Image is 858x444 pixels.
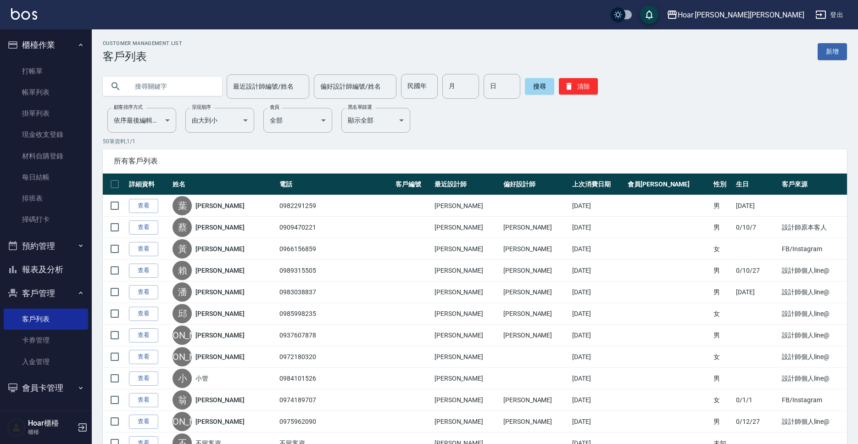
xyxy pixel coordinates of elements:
[4,188,88,209] a: 排班表
[501,303,570,325] td: [PERSON_NAME]
[173,390,192,410] div: 翁
[432,174,501,195] th: 最近設計師
[173,218,192,237] div: 蔡
[570,238,625,260] td: [DATE]
[663,6,808,24] button: Hoar [PERSON_NAME][PERSON_NAME]
[348,104,372,111] label: 黑名單篩選
[432,303,501,325] td: [PERSON_NAME]
[277,260,393,281] td: 0989315505
[114,157,836,166] span: 所有客戶列表
[711,303,734,325] td: 女
[432,217,501,238] td: [PERSON_NAME]
[170,174,277,195] th: 姓名
[277,195,393,217] td: 0982291259
[263,108,332,133] div: 全部
[129,242,158,256] a: 查看
[114,104,143,111] label: 顧客排序方式
[103,40,182,46] h2: Customer Management List
[501,281,570,303] td: [PERSON_NAME]
[734,389,780,411] td: 0/1/1
[195,417,244,426] a: [PERSON_NAME]
[4,330,88,351] a: 卡券管理
[277,346,393,368] td: 0972180320
[173,347,192,366] div: [PERSON_NAME]
[734,281,780,303] td: [DATE]
[570,346,625,368] td: [DATE]
[711,195,734,217] td: 男
[195,331,244,340] a: [PERSON_NAME]
[128,74,215,99] input: 搜尋關鍵字
[711,174,734,195] th: 性別
[173,412,192,431] div: [PERSON_NAME]
[501,411,570,433] td: [PERSON_NAME]
[734,195,780,217] td: [DATE]
[501,238,570,260] td: [PERSON_NAME]
[818,43,847,60] a: 新增
[4,376,88,400] button: 會員卡管理
[501,217,570,238] td: [PERSON_NAME]
[195,244,244,253] a: [PERSON_NAME]
[277,325,393,346] td: 0937607878
[780,217,847,238] td: 設計師原本客人
[4,82,88,103] a: 帳單列表
[4,61,88,82] a: 打帳單
[734,174,780,195] th: 生日
[173,326,192,345] div: [PERSON_NAME]
[678,9,804,21] div: Hoar [PERSON_NAME][PERSON_NAME]
[7,418,26,437] img: Person
[432,411,501,433] td: [PERSON_NAME]
[570,411,625,433] td: [DATE]
[277,303,393,325] td: 0985998235
[4,124,88,145] a: 現金收支登錄
[734,411,780,433] td: 0/12/27
[28,428,75,436] p: 櫃檯
[277,174,393,195] th: 電話
[129,220,158,235] a: 查看
[432,389,501,411] td: [PERSON_NAME]
[780,260,847,281] td: 設計師個人line@
[570,195,625,217] td: [DATE]
[570,217,625,238] td: [DATE]
[185,108,254,133] div: 由大到小
[570,389,625,411] td: [DATE]
[129,199,158,213] a: 查看
[812,6,847,23] button: 登出
[129,371,158,386] a: 查看
[129,415,158,429] a: 查看
[711,325,734,346] td: 男
[501,325,570,346] td: [PERSON_NAME]
[173,282,192,302] div: 潘
[711,217,734,238] td: 男
[570,325,625,346] td: [DATE]
[127,174,170,195] th: 詳細資料
[4,146,88,167] a: 材料自購登錄
[625,174,711,195] th: 會員[PERSON_NAME]
[570,260,625,281] td: [DATE]
[129,264,158,278] a: 查看
[734,217,780,238] td: 0/10/7
[501,389,570,411] td: [PERSON_NAME]
[711,238,734,260] td: 女
[4,281,88,305] button: 客戶管理
[432,260,501,281] td: [PERSON_NAME]
[129,285,158,299] a: 查看
[173,261,192,280] div: 賴
[195,201,244,210] a: [PERSON_NAME]
[559,78,598,95] button: 清除
[570,368,625,389] td: [DATE]
[28,419,75,428] h5: Hoar櫃檯
[277,281,393,303] td: 0983038837
[780,303,847,325] td: 設計師個人line@
[780,238,847,260] td: FB/Instagram
[4,234,88,258] button: 預約管理
[780,281,847,303] td: 設計師個人line@
[711,411,734,433] td: 男
[277,368,393,389] td: 0984101526
[640,6,658,24] button: save
[173,196,192,215] div: 葉
[195,266,244,275] a: [PERSON_NAME]
[432,195,501,217] td: [PERSON_NAME]
[129,393,158,407] a: 查看
[501,174,570,195] th: 偏好設計師
[195,374,208,383] a: 小管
